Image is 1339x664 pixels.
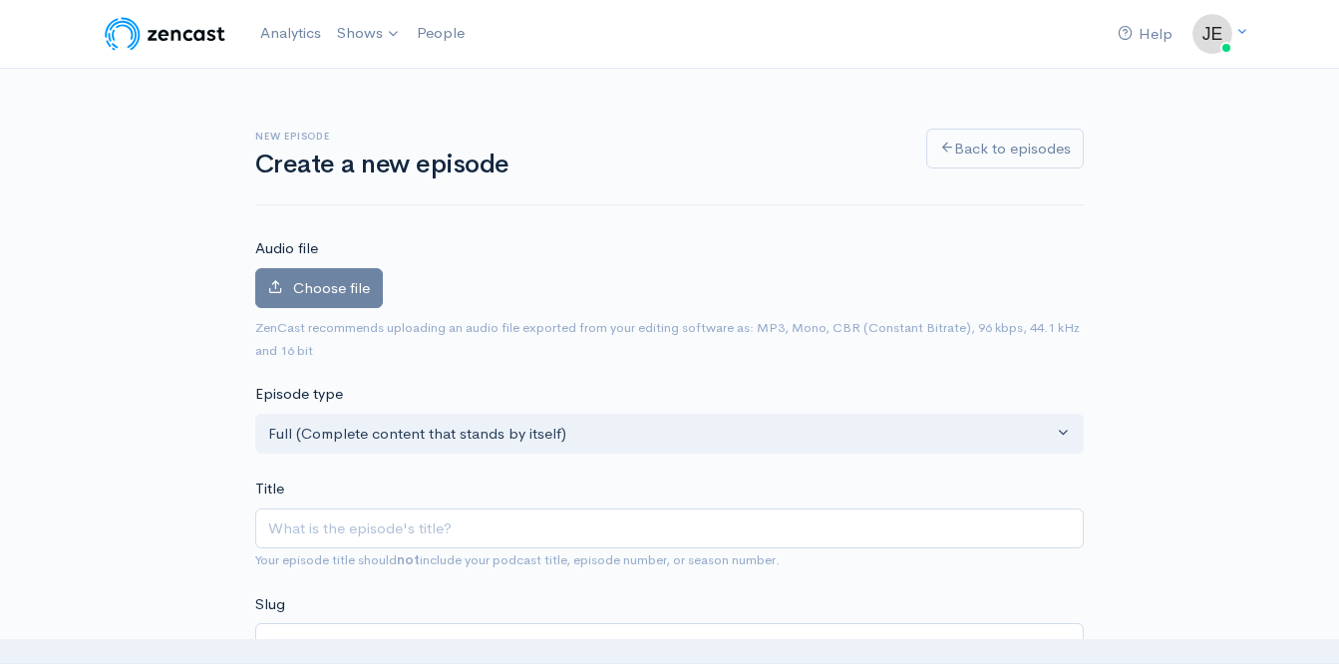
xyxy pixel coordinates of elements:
div: Full (Complete content that stands by itself) [268,423,1053,446]
iframe: gist-messenger-bubble-iframe [1271,596,1319,644]
input: title-of-episode [255,623,1084,664]
small: Your episode title should include your podcast title, episode number, or season number. [255,551,780,568]
img: ... [1192,14,1232,54]
label: Slug [255,593,285,616]
img: ZenCast Logo [102,14,228,54]
button: Full (Complete content that stands by itself) [255,414,1084,455]
a: Back to episodes [926,129,1084,169]
label: Title [255,478,284,500]
small: ZenCast recommends uploading an audio file exported from your editing software as: MP3, Mono, CBR... [255,319,1080,359]
label: Audio file [255,237,318,260]
h6: New episode [255,131,902,142]
a: Shows [329,12,409,56]
label: Episode type [255,383,343,406]
a: Analytics [252,12,329,55]
a: Help [1110,13,1180,56]
h1: Create a new episode [255,151,902,179]
a: People [409,12,473,55]
input: What is the episode's title? [255,508,1084,549]
strong: not [397,551,420,568]
span: Choose file [293,278,370,297]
